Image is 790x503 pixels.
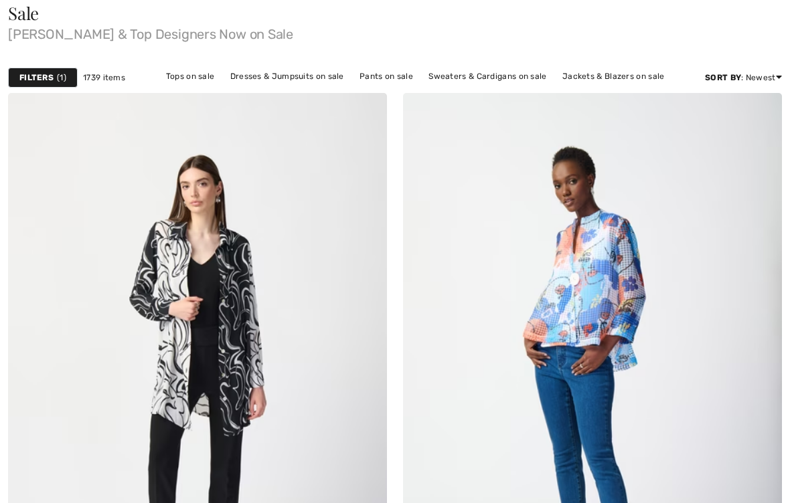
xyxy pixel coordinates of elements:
[8,1,39,25] span: Sale
[406,85,493,102] a: Outerwear on sale
[8,22,782,41] span: [PERSON_NAME] & Top Designers Now on Sale
[224,68,351,85] a: Dresses & Jumpsuits on sale
[19,72,54,84] strong: Filters
[83,72,125,84] span: 1739 items
[353,68,420,85] a: Pants on sale
[422,68,553,85] a: Sweaters & Cardigans on sale
[705,72,782,84] div: : Newest
[57,72,66,84] span: 1
[556,68,671,85] a: Jackets & Blazers on sale
[705,73,741,82] strong: Sort By
[337,85,404,102] a: Skirts on sale
[159,68,222,85] a: Tops on sale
